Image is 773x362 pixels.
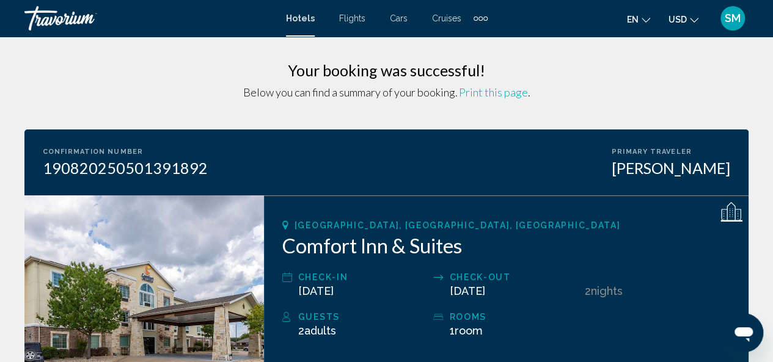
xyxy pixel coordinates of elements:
a: Cars [390,13,408,23]
span: Below you can find a summary of your booking. [243,85,458,99]
button: User Menu [717,5,749,31]
a: Hotels [286,13,315,23]
span: [DATE] [449,284,485,297]
span: Adults [304,324,336,337]
span: SM [725,12,741,24]
div: Confirmation Number [43,148,208,156]
span: [GEOGRAPHIC_DATA], [GEOGRAPHIC_DATA], [GEOGRAPHIC_DATA] [295,220,620,230]
span: en [627,15,639,24]
a: Travorium [24,6,274,31]
a: Flights [339,13,365,23]
span: 1 [449,324,482,337]
div: rooms [449,310,579,324]
h2: Comfort Inn & Suites [282,233,730,258]
div: Primary Traveler [612,148,730,156]
span: [DATE] [298,284,334,297]
h3: Your booking was successful! [24,61,749,79]
button: Extra navigation items [474,9,488,28]
span: Nights [591,284,623,297]
div: Guests [298,310,428,324]
span: 2 [585,284,591,297]
span: Room [454,324,482,337]
div: Check-out [449,270,579,284]
div: 190820250501391892 [43,159,208,177]
div: Check-in [298,270,428,284]
button: Change language [627,10,650,28]
span: 2 [298,324,336,337]
a: Cruises [432,13,461,23]
iframe: Button to launch messaging window [724,313,763,352]
button: Change currency [669,10,698,28]
span: . [459,85,530,99]
span: USD [669,15,687,24]
span: Print this page [459,85,528,99]
div: [PERSON_NAME] [612,159,730,177]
